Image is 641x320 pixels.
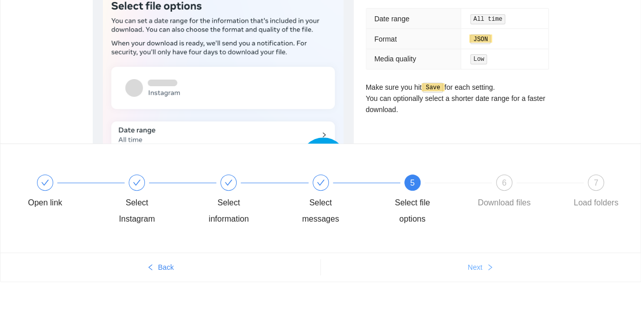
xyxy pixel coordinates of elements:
[567,174,625,211] div: 7Load folders
[594,179,598,187] span: 7
[291,195,350,227] div: Select messages
[199,195,258,227] div: Select information
[321,259,641,275] button: Nextright
[383,195,442,227] div: Select file options
[374,55,417,63] span: Media quality
[374,35,397,43] span: Format
[470,14,505,24] code: All time
[199,174,291,227] div: Select information
[410,179,414,187] span: 5
[107,174,199,227] div: Select Instagram
[133,179,141,187] span: check
[224,179,233,187] span: check
[158,262,174,273] span: Back
[574,195,618,211] div: Load folders
[502,179,506,187] span: 6
[423,83,443,93] code: Save
[470,34,491,45] code: JSON
[41,179,49,187] span: check
[374,15,409,23] span: Date range
[147,264,154,272] span: left
[475,174,567,211] div: 6Download files
[291,174,383,227] div: Select messages
[478,195,531,211] div: Download files
[107,195,166,227] div: Select Instagram
[1,259,320,275] button: leftBack
[317,179,325,187] span: check
[383,174,475,227] div: 5Select file options
[366,82,549,116] p: Make sure you hit for each setting. You can optionally select a shorter date range for a faster d...
[470,54,487,64] code: Low
[486,264,494,272] span: right
[28,195,62,211] div: Open link
[468,262,482,273] span: Next
[16,174,107,211] div: Open link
